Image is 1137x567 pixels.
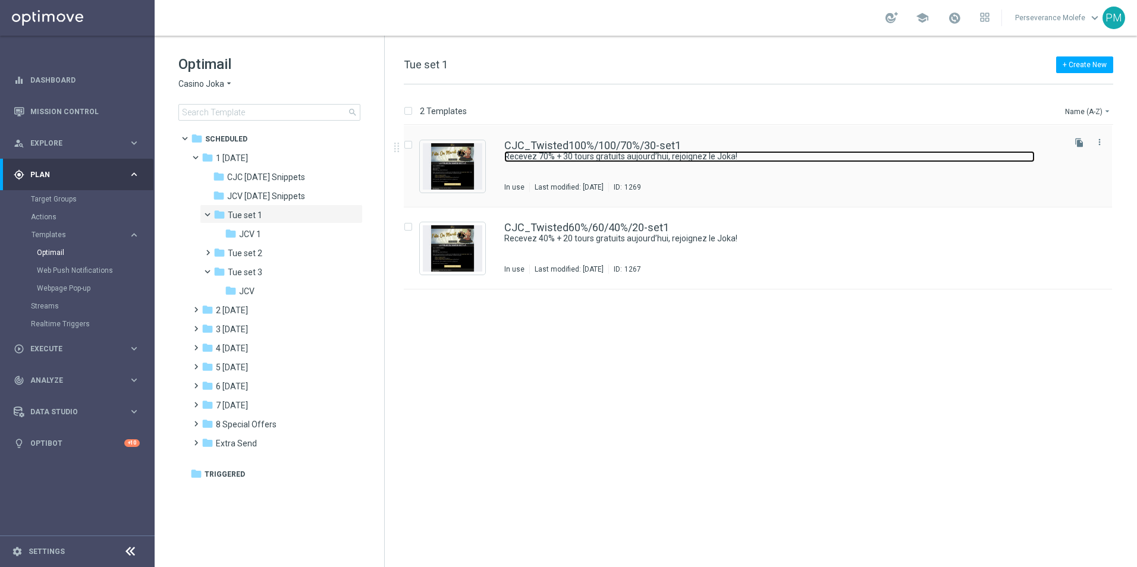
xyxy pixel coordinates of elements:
[202,342,213,354] i: folder
[224,78,234,90] i: arrow_drop_down
[624,182,641,192] div: 1269
[1014,9,1103,27] a: Perseverance Molefekeyboard_arrow_down
[392,125,1135,207] div: Press SPACE to select this row.
[31,212,124,222] a: Actions
[37,262,153,279] div: Web Push Notifications
[128,374,140,386] i: keyboard_arrow_right
[392,207,1135,289] div: Press SPACE to select this row.
[31,230,140,240] button: Templates keyboard_arrow_right
[202,323,213,335] i: folder
[213,171,225,182] i: folder
[14,169,24,180] i: gps_fixed
[14,375,128,386] div: Analyze
[124,439,140,447] div: +10
[202,418,213,430] i: folder
[608,264,641,274] div: ID:
[504,140,681,151] a: CJC_Twisted100%/100/70%/30-set1
[31,226,153,297] div: Templates
[13,170,140,179] button: gps_fixed Plan keyboard_arrow_right
[1088,11,1101,24] span: keyboard_arrow_down
[13,75,140,85] div: equalizer Dashboard
[228,210,262,220] span: Tue set 1
[37,248,124,257] a: Optimail
[128,137,140,149] i: keyboard_arrow_right
[30,171,128,178] span: Plan
[1103,7,1125,29] div: PM
[228,267,262,278] span: Tue set 3
[216,438,257,449] span: Extra Send
[12,546,23,557] i: settings
[1075,138,1084,147] i: file_copy
[30,377,128,384] span: Analyze
[14,427,140,459] div: Optibot
[14,64,140,96] div: Dashboard
[202,380,213,392] i: folder
[1056,56,1113,73] button: + Create New
[31,301,124,311] a: Streams
[13,107,140,116] button: Mission Control
[239,286,255,297] span: JCV
[191,133,203,144] i: folder
[504,151,1062,162] div: Recevez 70% + 30 tours gratuits aujourd’hui, rejoignez le Joka!
[128,169,140,180] i: keyboard_arrow_right
[13,407,140,417] button: Data Studio keyboard_arrow_right
[30,64,140,96] a: Dashboard
[239,229,261,240] span: JCV 1
[216,400,248,411] span: 7 Monday
[37,279,153,297] div: Webpage Pop-up
[37,283,124,293] a: Webpage Pop-up
[190,468,202,480] i: folder
[225,285,237,297] i: folder
[216,153,248,163] span: 1 Tuesday
[13,138,140,148] button: person_search Explore keyboard_arrow_right
[31,319,124,329] a: Realtime Triggers
[1072,135,1087,150] button: file_copy
[30,427,124,459] a: Optibot
[32,231,117,238] span: Templates
[31,208,153,226] div: Actions
[31,315,153,333] div: Realtime Triggers
[37,244,153,262] div: Optimail
[178,55,360,74] h1: Optimail
[13,344,140,354] button: play_circle_outline Execute keyboard_arrow_right
[128,229,140,241] i: keyboard_arrow_right
[30,408,128,415] span: Data Studio
[30,345,128,352] span: Execute
[1103,106,1112,116] i: arrow_drop_down
[216,324,248,335] span: 3 Thursday
[14,407,128,417] div: Data Studio
[13,376,140,385] button: track_changes Analyze keyboard_arrow_right
[216,343,248,354] span: 4 Friday
[227,191,305,201] span: JCV Tuesday Snippets
[178,78,234,90] button: Casino Joka arrow_drop_down
[348,108,357,117] span: search
[202,437,213,449] i: folder
[30,140,128,147] span: Explore
[128,343,140,354] i: keyboard_arrow_right
[202,399,213,411] i: folder
[14,138,128,149] div: Explore
[504,182,524,192] div: In use
[504,233,1035,244] a: Recevez 40% + 20 tours gratuits aujourd’hui, rejoignez le Joka!
[916,11,929,24] span: school
[31,297,153,315] div: Streams
[32,231,128,238] div: Templates
[1064,104,1113,118] button: Name (A-Z)arrow_drop_down
[216,419,277,430] span: 8 Special Offers
[213,190,225,201] i: folder
[213,247,225,259] i: folder
[216,381,248,392] span: 6 Sunday
[178,78,224,90] span: Casino Joka
[530,182,608,192] div: Last modified: [DATE]
[423,225,482,272] img: 1267.jpeg
[14,75,24,86] i: equalizer
[1095,137,1104,147] i: more_vert
[420,106,467,116] p: 2 Templates
[504,233,1062,244] div: Recevez 40% + 20 tours gratuits aujourd’hui, rejoignez le Joka!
